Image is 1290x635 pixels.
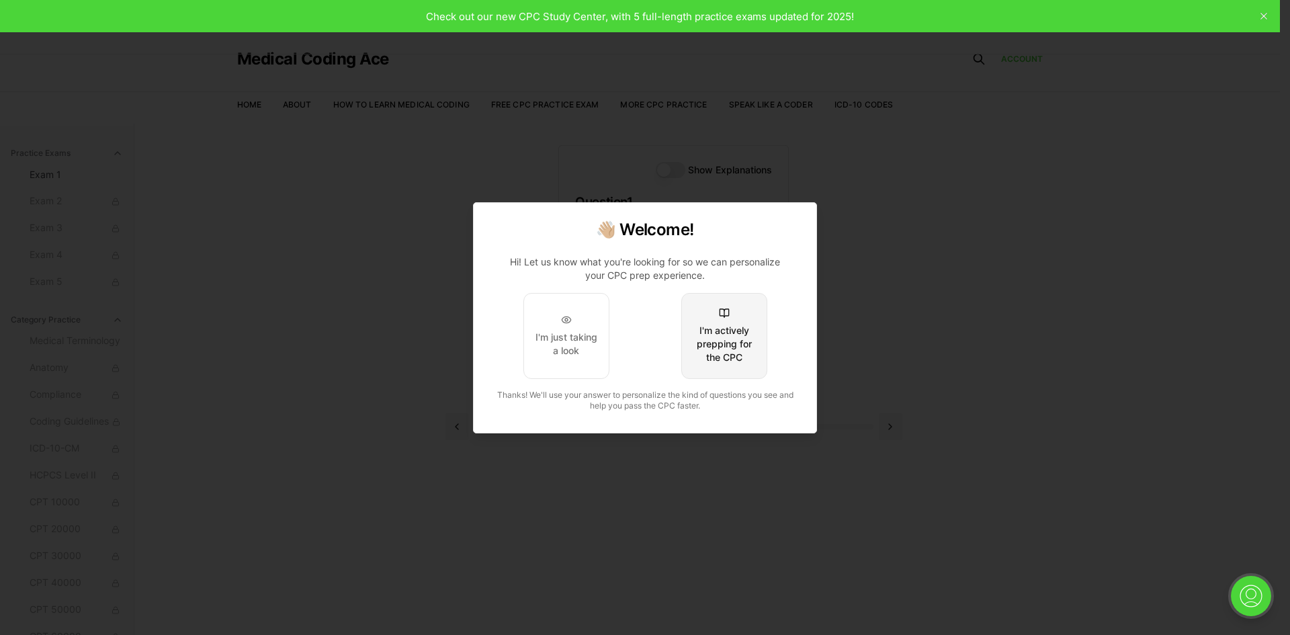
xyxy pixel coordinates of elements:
button: I'm actively prepping for the CPC [681,293,767,379]
div: I'm just taking a look [535,331,598,357]
button: I'm just taking a look [523,293,609,379]
p: Hi! Let us know what you're looking for so we can personalize your CPC prep experience. [501,255,789,282]
h2: 👋🏼 Welcome! [490,219,800,241]
span: Thanks! We'll use your answer to personalize the kind of questions you see and help you pass the ... [497,390,793,411]
div: I'm actively prepping for the CPC [693,324,756,364]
